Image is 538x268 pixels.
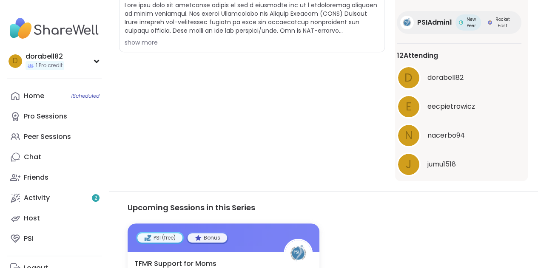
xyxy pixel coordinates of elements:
a: nnacerbo94 [397,124,521,147]
img: New Peer [459,20,463,25]
a: Host [7,208,102,229]
span: PSIAdmin1 [417,17,452,28]
span: 12 Attending [397,51,438,61]
a: Peer Sessions [7,127,102,147]
span: nacerbo94 [427,130,465,141]
div: Home [24,91,44,101]
span: Rocket Host [494,16,511,29]
div: Activity [24,193,50,203]
span: n [405,127,413,144]
div: dorabell82 [26,52,64,61]
div: Bonus [188,233,227,243]
span: Lore ipsu dolo sit ametconse adipis el sed d eiusmodte inc ut l etdoloremag aliquaen ad minim ven... [125,1,379,35]
span: 1 Scheduled [71,93,100,99]
img: ShareWell Nav Logo [7,14,102,43]
a: jjumu1518 [397,152,521,176]
a: Chat [7,147,102,167]
span: d [13,56,18,67]
a: PSI [7,229,102,249]
div: Peer Sessions [24,132,71,141]
span: New Peer [465,16,478,29]
span: d [404,70,413,86]
span: 2 [94,195,97,202]
img: PSIAdmin1 [400,16,414,29]
img: PSIAdmin1 [285,240,311,266]
a: PSIAdmin1PSIAdmin1New PeerNew PeerRocket HostRocket Host [397,11,521,34]
a: Activity2 [7,188,102,208]
span: jumu1518 [427,159,456,169]
a: ddorabell82 [397,66,521,90]
div: Chat [24,152,41,162]
div: PSI [24,234,34,243]
div: Pro Sessions [24,112,67,121]
a: Home1Scheduled [7,86,102,106]
span: dorabell82 [427,73,464,83]
div: Friends [24,173,48,182]
a: Pro Sessions [7,106,102,127]
div: Host [24,214,40,223]
span: j [406,156,412,173]
img: Rocket Host [488,20,492,25]
h3: Upcoming Sessions in this Series [128,202,519,213]
span: eecpietrowicz [427,102,475,112]
div: PSI (free) [137,233,182,243]
div: show more [125,38,379,47]
a: Friends [7,167,102,188]
a: eeecpietrowicz [397,95,521,118]
span: e [406,99,412,115]
span: 1 Pro credit [36,62,63,69]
